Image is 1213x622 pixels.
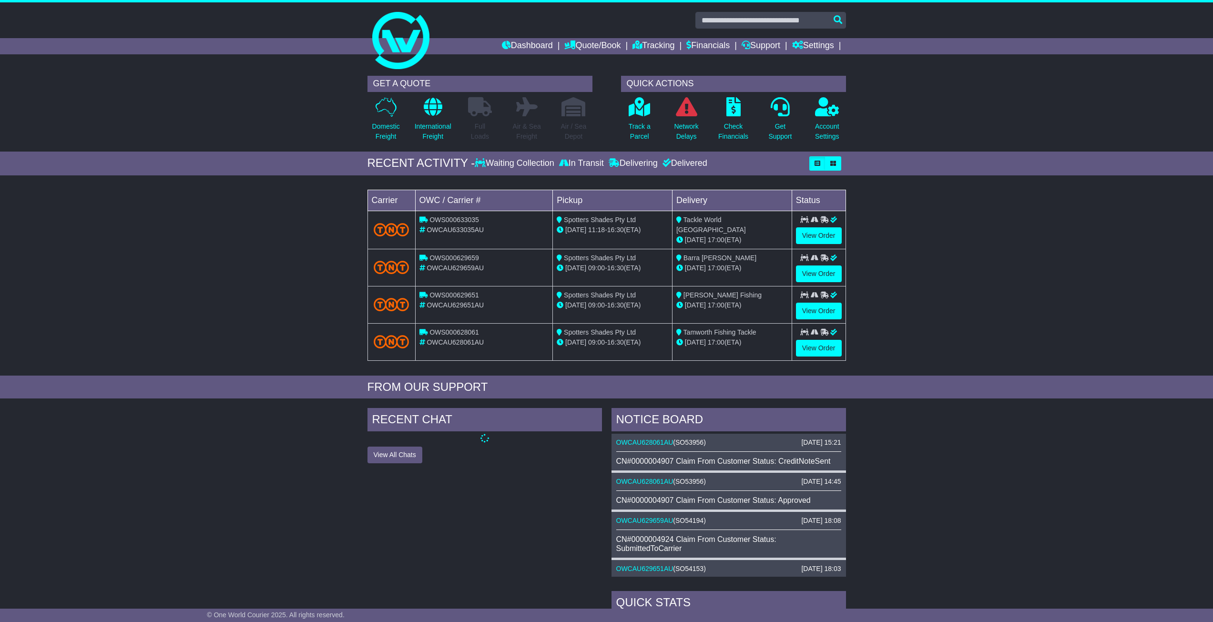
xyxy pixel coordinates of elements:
span: SO54153 [675,565,703,572]
a: View Order [796,303,842,319]
span: [DATE] [685,264,706,272]
span: 09:00 [588,338,605,346]
span: 17:00 [708,338,724,346]
td: Carrier [367,190,415,211]
span: OWS000629659 [429,254,479,262]
span: SO53956 [675,438,703,446]
p: Check Financials [718,122,748,142]
span: OWCAU629651AU [427,301,484,309]
span: OWCAU629659AU [427,264,484,272]
div: CN#0000004907 Claim From Customer Status: Approved [616,496,841,505]
div: (ETA) [676,263,788,273]
span: [DATE] [565,264,586,272]
a: OWCAU628061AU [616,478,673,485]
span: SO54194 [675,517,703,524]
div: Quick Stats [612,591,846,617]
div: CN#0000004907 Claim From Customer Status: CreditNoteSent [616,457,841,466]
div: [DATE] 15:21 [801,438,841,447]
a: InternationalFreight [414,97,452,147]
div: (ETA) [676,337,788,347]
div: (ETA) [676,235,788,245]
p: Track a Parcel [629,122,651,142]
td: Pickup [553,190,673,211]
span: 17:00 [708,236,724,244]
a: NetworkDelays [673,97,699,147]
span: OWS000629651 [429,291,479,299]
p: Air / Sea Depot [561,122,587,142]
div: - (ETA) [557,337,668,347]
div: - (ETA) [557,300,668,310]
a: OWCAU629659AU [616,517,673,524]
div: (ETA) [676,300,788,310]
div: FROM OUR SUPPORT [367,380,846,394]
div: GET A QUOTE [367,76,592,92]
span: Spotters Shades Pty Ltd [564,216,636,224]
a: View Order [796,340,842,357]
span: OWS000628061 [429,328,479,336]
img: TNT_Domestic.png [374,335,409,348]
span: [DATE] [565,301,586,309]
span: Barra [PERSON_NAME] [683,254,756,262]
span: [DATE] [685,301,706,309]
div: ( ) [616,565,841,573]
p: Account Settings [815,122,839,142]
div: ( ) [616,438,841,447]
p: Domestic Freight [372,122,399,142]
td: Delivery [672,190,792,211]
div: Waiting Collection [475,158,556,169]
div: RECENT ACTIVITY - [367,156,475,170]
a: GetSupport [768,97,792,147]
span: © One World Courier 2025. All rights reserved. [207,611,345,619]
div: CN#0000004924 Claim From Customer Status: SubmittedToCarrier [616,535,841,553]
a: Settings [792,38,834,54]
div: - (ETA) [557,225,668,235]
a: CheckFinancials [718,97,749,147]
div: ( ) [616,517,841,525]
div: Delivering [606,158,660,169]
span: 16:30 [607,301,624,309]
span: Spotters Shades Pty Ltd [564,291,636,299]
div: Delivered [660,158,707,169]
span: 17:00 [708,264,724,272]
span: 11:18 [588,226,605,234]
span: 09:00 [588,301,605,309]
span: [DATE] [685,236,706,244]
a: Support [742,38,780,54]
td: Status [792,190,846,211]
div: RECENT CHAT [367,408,602,434]
div: [DATE] 18:08 [801,517,841,525]
p: Get Support [768,122,792,142]
p: Full Loads [468,122,492,142]
img: TNT_Domestic.png [374,261,409,274]
span: Tackle World [GEOGRAPHIC_DATA] [676,216,746,234]
span: 09:00 [588,264,605,272]
a: Tracking [632,38,674,54]
a: Quote/Book [564,38,621,54]
span: OWCAU633035AU [427,226,484,234]
span: 17:00 [708,301,724,309]
img: TNT_Domestic.png [374,223,409,236]
td: OWC / Carrier # [415,190,553,211]
a: View Order [796,265,842,282]
div: [DATE] 18:03 [801,565,841,573]
a: AccountSettings [815,97,840,147]
a: OWCAU629651AU [616,565,673,572]
a: DomesticFreight [371,97,400,147]
img: TNT_Domestic.png [374,298,409,311]
span: 16:30 [607,226,624,234]
p: International Freight [415,122,451,142]
div: ( ) [616,478,841,486]
span: [DATE] [565,226,586,234]
a: Dashboard [502,38,553,54]
span: [PERSON_NAME] Fishing [683,291,762,299]
a: Track aParcel [628,97,651,147]
p: Network Delays [674,122,698,142]
span: Spotters Shades Pty Ltd [564,254,636,262]
span: [DATE] [685,338,706,346]
span: 16:30 [607,264,624,272]
div: NOTICE BOARD [612,408,846,434]
span: [DATE] [565,338,586,346]
span: Spotters Shades Pty Ltd [564,328,636,336]
a: View Order [796,227,842,244]
span: 16:30 [607,338,624,346]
